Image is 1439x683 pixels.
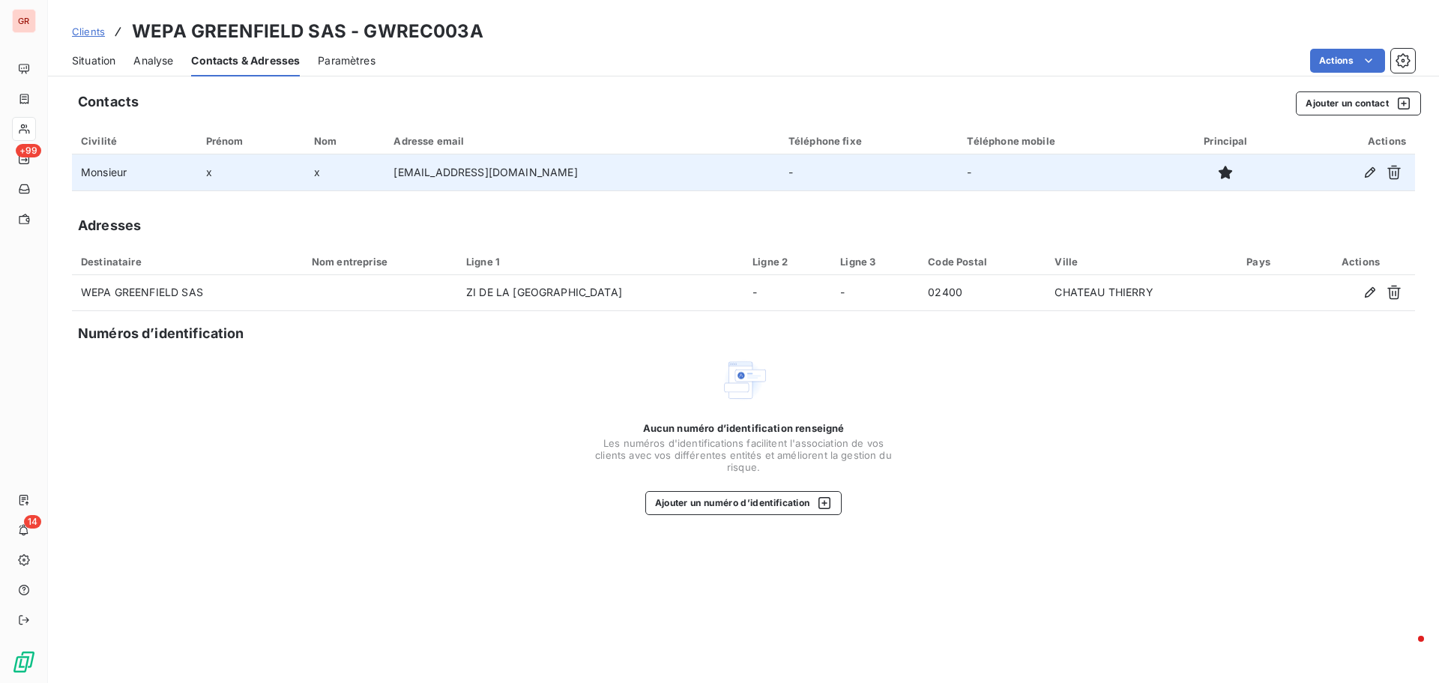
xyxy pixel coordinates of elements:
[12,9,36,33] div: GR
[314,135,375,147] div: Nom
[457,275,743,311] td: ZI DE LA [GEOGRAPHIC_DATA]
[719,356,767,404] img: Empty state
[384,154,779,190] td: [EMAIL_ADDRESS][DOMAIN_NAME]
[72,24,105,39] a: Clients
[1388,632,1424,668] iframe: Intercom live chat
[24,515,41,529] span: 14
[1174,135,1277,147] div: Principal
[743,275,831,311] td: -
[393,135,770,147] div: Adresse email
[305,154,384,190] td: x
[967,135,1156,147] div: Téléphone mobile
[752,256,822,268] div: Ligne 2
[1310,49,1385,73] button: Actions
[1046,275,1237,311] td: CHATEAU THIERRY
[1315,256,1406,268] div: Actions
[779,154,959,190] td: -
[81,135,188,147] div: Civilité
[788,135,950,147] div: Téléphone fixe
[197,154,305,190] td: x
[1296,91,1421,115] button: Ajouter un contact
[72,53,115,68] span: Situation
[206,135,296,147] div: Prénom
[919,275,1046,311] td: 02400
[12,650,36,674] img: Logo LeanPay
[312,256,448,268] div: Nom entreprise
[928,256,1037,268] div: Code Postal
[72,25,105,37] span: Clients
[840,256,910,268] div: Ligne 3
[78,215,141,236] h5: Adresses
[1295,135,1406,147] div: Actions
[645,491,842,515] button: Ajouter un numéro d’identification
[78,91,139,112] h5: Contacts
[1246,256,1297,268] div: Pays
[831,275,919,311] td: -
[466,256,734,268] div: Ligne 1
[132,18,483,45] h3: WEPA GREENFIELD SAS - GWREC003A
[72,154,197,190] td: Monsieur
[643,422,845,434] span: Aucun numéro d’identification renseigné
[1055,256,1228,268] div: Ville
[318,53,375,68] span: Paramètres
[16,144,41,157] span: +99
[594,437,893,473] span: Les numéros d'identifications facilitent l'association de vos clients avec vos différentes entité...
[81,256,294,268] div: Destinataire
[191,53,300,68] span: Contacts & Adresses
[72,275,303,311] td: WEPA GREENFIELD SAS
[958,154,1165,190] td: -
[78,323,244,344] h5: Numéros d’identification
[133,53,173,68] span: Analyse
